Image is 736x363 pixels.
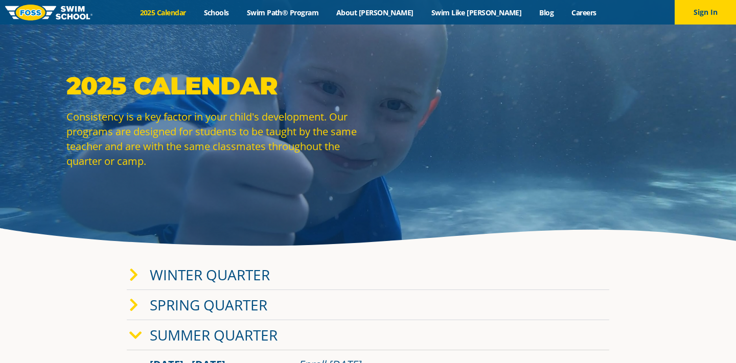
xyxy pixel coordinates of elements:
a: Winter Quarter [150,265,270,284]
a: Schools [195,8,238,17]
a: Careers [563,8,605,17]
a: Spring Quarter [150,295,267,314]
img: FOSS Swim School Logo [5,5,93,20]
a: Swim Like [PERSON_NAME] [422,8,531,17]
strong: 2025 Calendar [66,71,278,101]
a: About [PERSON_NAME] [328,8,423,17]
a: Blog [531,8,563,17]
a: Swim Path® Program [238,8,327,17]
a: 2025 Calendar [131,8,195,17]
a: Summer Quarter [150,325,278,345]
p: Consistency is a key factor in your child's development. Our programs are designed for students t... [66,109,363,168]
